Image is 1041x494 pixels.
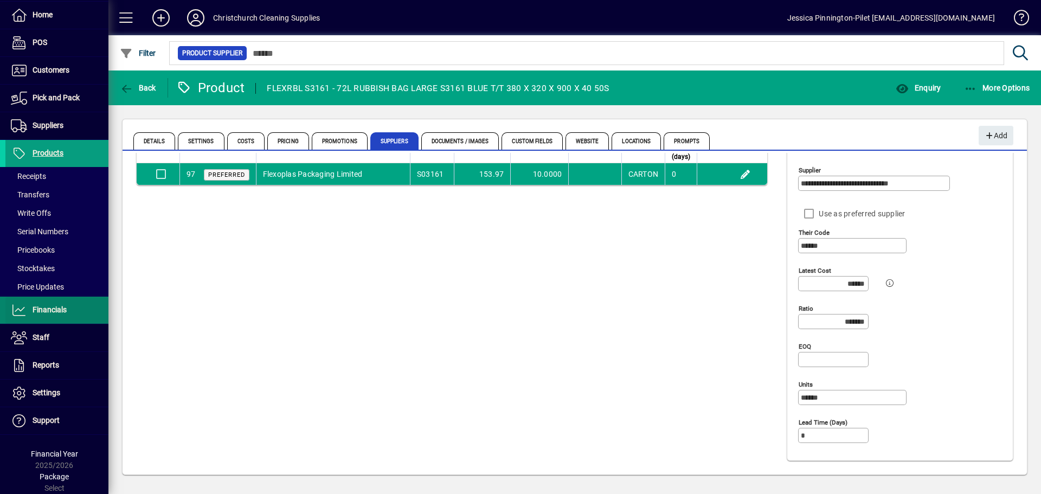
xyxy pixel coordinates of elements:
span: Serial Numbers [11,227,68,236]
span: Support [33,416,60,425]
a: Pricebooks [5,241,108,259]
a: Serial Numbers [5,222,108,241]
span: More Options [964,84,1030,92]
span: Product Supplier [182,48,242,59]
span: Products [33,149,63,157]
a: Stocktakes [5,259,108,278]
a: Price Updates [5,278,108,296]
span: Receipts [11,172,46,181]
button: Filter [117,43,159,63]
div: Product [176,79,245,97]
td: 0 [665,163,697,185]
a: Transfers [5,185,108,204]
div: Christchurch Cleaning Supplies [213,9,320,27]
mat-label: Ratio [799,305,813,312]
span: Transfers [11,190,49,199]
span: Back [120,84,156,92]
span: Reports [33,361,59,369]
td: 153.97 [454,163,510,185]
span: Promotions [312,132,368,150]
div: FLEXRBL S3161 - 72L RUBBISH BAG LARGE S3161 BLUE T/T 380 X 320 X 900 X 40 50S [267,80,609,97]
a: Receipts [5,167,108,185]
div: 97 [187,169,196,180]
a: Reports [5,352,108,379]
td: Flexoplas Packaging Limited [256,163,410,185]
span: Custom Fields [502,132,562,150]
span: POS [33,38,47,47]
span: Pricebooks [11,246,55,254]
button: Edit [736,165,754,183]
a: Staff [5,324,108,351]
span: Filter [120,49,156,57]
span: Settings [178,132,224,150]
span: Financials [33,305,67,314]
a: Financials [5,297,108,324]
mat-label: Lead time (days) [799,419,847,426]
span: Details [133,132,175,150]
a: Customers [5,57,108,84]
a: Suppliers [5,112,108,139]
mat-label: Latest cost [799,267,831,274]
button: Enquiry [893,78,943,98]
button: More Options [961,78,1033,98]
td: 10.0000 [510,163,568,185]
td: CARTON [621,163,665,185]
span: Prompts [664,132,710,150]
div: Jessica Pinnington-Pilet [EMAIL_ADDRESS][DOMAIN_NAME] [787,9,995,27]
span: Write Offs [11,209,51,217]
span: Add [984,127,1007,145]
span: Preferred [208,171,245,178]
button: Add [144,8,178,28]
app-page-header-button: Back [108,78,168,98]
span: Locations [612,132,661,150]
button: Profile [178,8,213,28]
mat-label: Their code [799,229,830,236]
button: Back [117,78,159,98]
button: Add [979,126,1013,145]
span: Pricing [267,132,309,150]
a: Home [5,2,108,29]
mat-label: EOQ [799,343,811,350]
span: Stocktakes [11,264,55,273]
a: Knowledge Base [1006,2,1027,37]
span: Enquiry [896,84,941,92]
span: Customers [33,66,69,74]
span: Settings [33,388,60,397]
span: Suppliers [370,132,419,150]
a: Support [5,407,108,434]
span: Price Updates [11,283,64,291]
a: Pick and Pack [5,85,108,112]
span: Staff [33,333,49,342]
span: Documents / Images [421,132,499,150]
span: Website [566,132,609,150]
a: Write Offs [5,204,108,222]
span: Pick and Pack [33,93,80,102]
span: Home [33,10,53,19]
mat-label: Supplier [799,166,821,174]
mat-label: Units [799,381,813,388]
span: Suppliers [33,121,63,130]
span: Costs [227,132,265,150]
td: S03161 [410,163,454,185]
span: Package [40,472,69,481]
a: POS [5,29,108,56]
a: Settings [5,380,108,407]
span: Financial Year [31,450,78,458]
